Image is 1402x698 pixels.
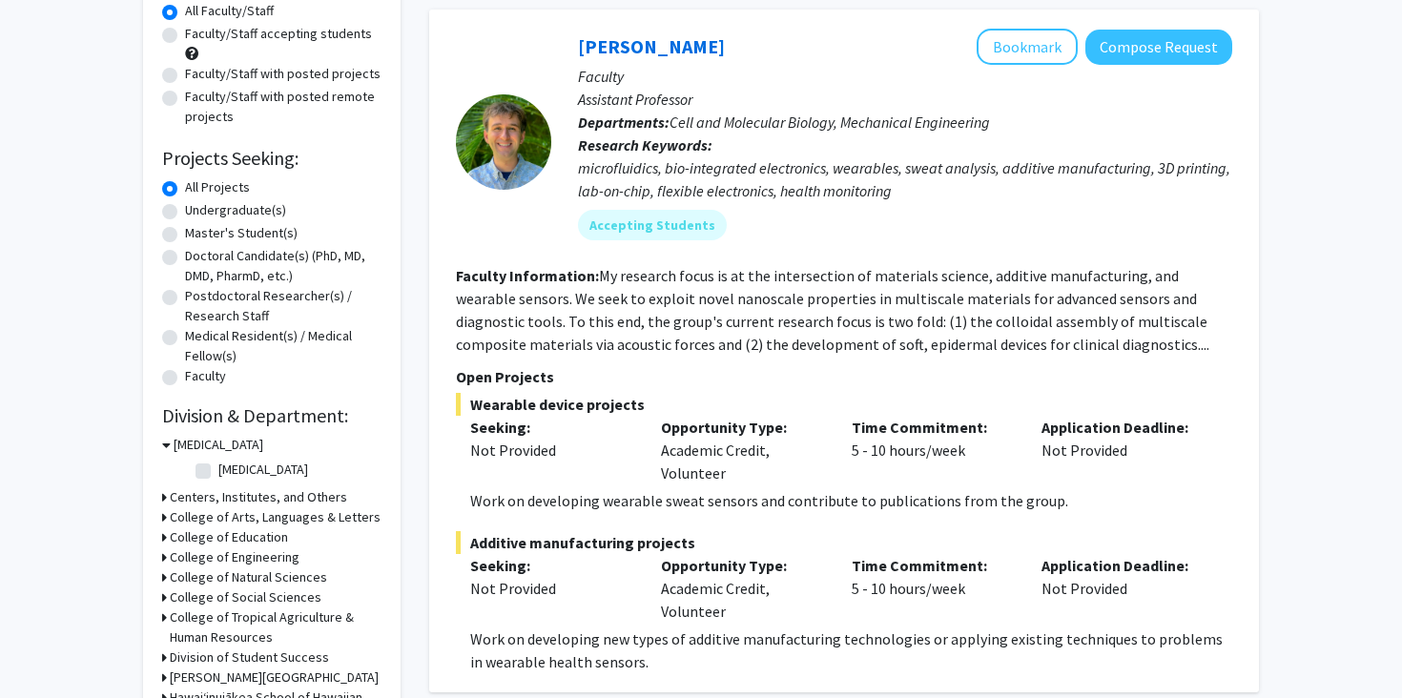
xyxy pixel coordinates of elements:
p: Faculty [578,65,1232,88]
h3: College of Tropical Agriculture & Human Resources [170,607,381,647]
p: Seeking: [470,554,632,577]
h2: Projects Seeking: [162,147,381,170]
label: All Faculty/Staff [185,1,274,21]
label: Faculty/Staff accepting students [185,24,372,44]
label: Undergraduate(s) [185,200,286,220]
div: 5 - 10 hours/week [837,554,1028,623]
p: Opportunity Type: [661,416,823,439]
label: Faculty [185,366,226,386]
b: Research Keywords: [578,135,712,154]
p: Assistant Professor [578,88,1232,111]
p: Opportunity Type: [661,554,823,577]
h3: College of Social Sciences [170,587,321,607]
h3: [MEDICAL_DATA] [174,435,263,455]
div: microfluidics, bio-integrated electronics, wearables, sweat analysis, additive manufacturing, 3D ... [578,156,1232,202]
div: Not Provided [1027,554,1218,623]
div: Not Provided [1027,416,1218,484]
b: Departments: [578,113,670,132]
label: Faculty/Staff with posted projects [185,64,381,84]
label: Medical Resident(s) / Medical Fellow(s) [185,326,381,366]
h2: Division & Department: [162,404,381,427]
button: Compose Request to Tyler Ray [1085,30,1232,65]
p: Application Deadline: [1041,416,1204,439]
iframe: Chat [14,612,81,684]
h3: College of Engineering [170,547,299,567]
h3: Centers, Institutes, and Others [170,487,347,507]
div: 5 - 10 hours/week [837,416,1028,484]
span: Wearable device projects [456,393,1232,416]
label: [MEDICAL_DATA] [218,460,308,480]
h3: College of Arts, Languages & Letters [170,507,381,527]
h3: Division of Student Success [170,647,329,667]
label: All Projects [185,177,250,197]
p: Time Commitment: [852,416,1014,439]
p: Application Deadline: [1041,554,1204,577]
span: Cell and Molecular Biology, Mechanical Engineering [670,113,990,132]
label: Faculty/Staff with posted remote projects [185,87,381,127]
div: Not Provided [470,439,632,462]
button: Add Tyler Ray to Bookmarks [977,29,1078,65]
p: Seeking: [470,416,632,439]
h3: College of Education [170,527,288,547]
label: Postdoctoral Researcher(s) / Research Staff [185,286,381,326]
div: Academic Credit, Volunteer [647,416,837,484]
h3: [PERSON_NAME][GEOGRAPHIC_DATA] [170,667,379,688]
mat-chip: Accepting Students [578,210,727,240]
p: Time Commitment: [852,554,1014,577]
div: Academic Credit, Volunteer [647,554,837,623]
label: Master's Student(s) [185,223,298,243]
p: Work on developing wearable sweat sensors and contribute to publications from the group. [470,489,1232,512]
p: Work on developing new types of additive manufacturing technologies or applying existing techniqu... [470,627,1232,673]
label: Doctoral Candidate(s) (PhD, MD, DMD, PharmD, etc.) [185,246,381,286]
span: Additive manufacturing projects [456,531,1232,554]
div: Not Provided [470,577,632,600]
h3: College of Natural Sciences [170,567,327,587]
fg-read-more: My research focus is at the intersection of materials science, additive manufacturing, and wearab... [456,266,1209,354]
b: Faculty Information: [456,266,599,285]
a: [PERSON_NAME] [578,34,725,58]
p: Open Projects [456,365,1232,388]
